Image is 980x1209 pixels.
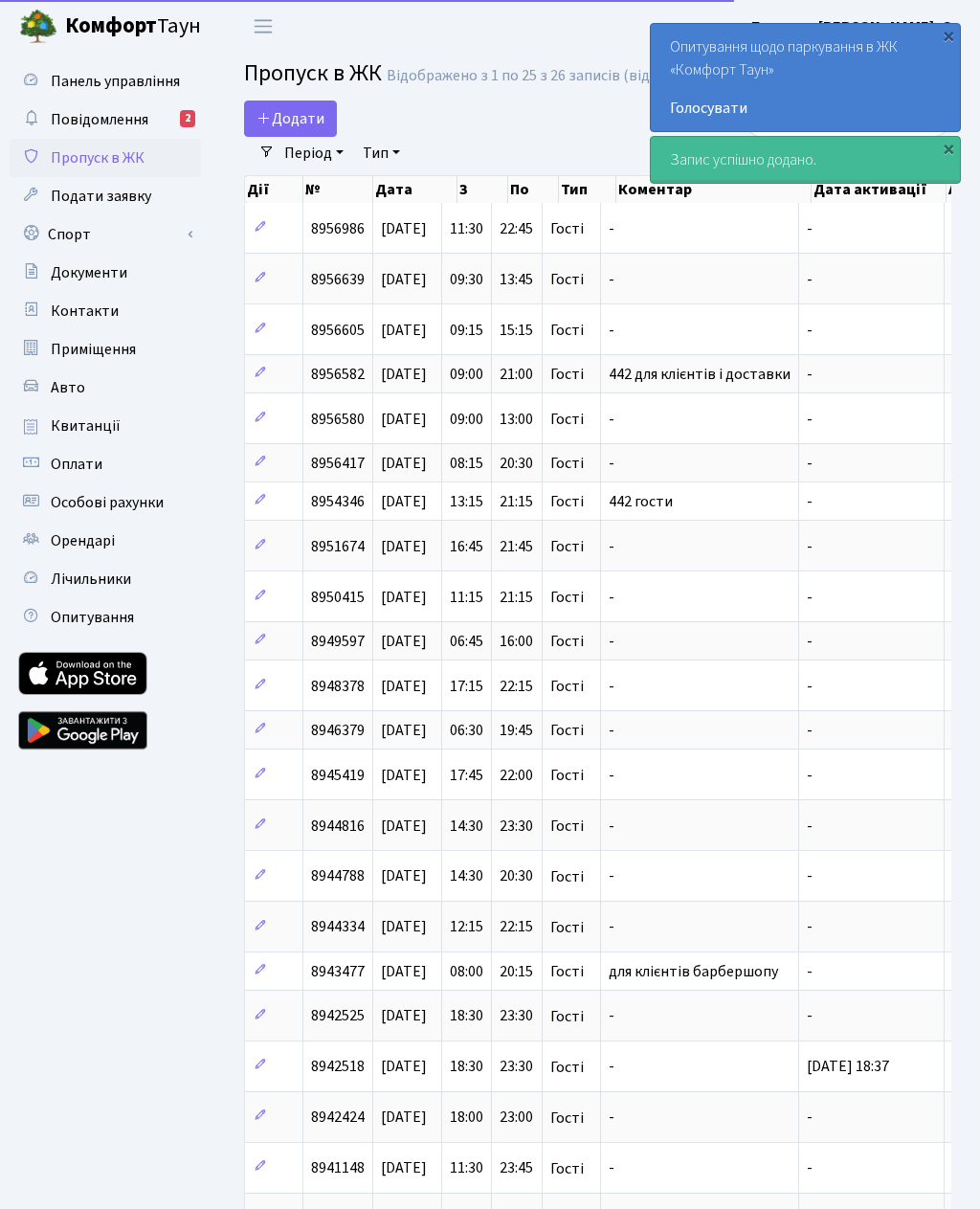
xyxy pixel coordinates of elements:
span: 09:15 [450,320,483,341]
span: - [807,720,813,741]
span: 8956986 [311,218,365,239]
span: - [807,1108,813,1129]
span: [DATE] [381,1108,427,1129]
span: 8944334 [311,917,365,938]
span: 23:45 [500,1158,533,1179]
a: Голосувати [670,97,941,120]
span: 8956639 [311,269,365,290]
span: 8945419 [311,765,365,786]
span: 11:30 [450,1158,483,1179]
span: Особові рахунки [51,492,164,513]
span: 13:00 [500,409,533,430]
span: - [807,409,813,430]
span: - [609,409,614,430]
span: - [609,631,614,652]
span: - [807,917,813,938]
span: - [807,961,813,982]
span: Гості [550,272,584,287]
span: - [807,866,813,887]
a: Повідомлення2 [10,101,201,139]
span: - [609,1108,614,1129]
span: 06:45 [450,631,483,652]
span: [DATE] [381,816,427,837]
span: - [609,587,614,608]
span: - [609,269,614,290]
span: - [609,676,614,697]
span: 8956580 [311,409,365,430]
a: Подати заявку [10,177,201,215]
span: - [609,1158,614,1179]
span: [DATE] [381,587,427,608]
span: Гості [550,1161,584,1176]
span: 11:15 [450,587,483,608]
th: Тип [559,176,616,203]
span: 8942525 [311,1006,365,1027]
a: Квитанції [10,407,201,445]
span: 8951674 [311,536,365,557]
th: Дії [245,176,303,203]
span: [DATE] [381,1057,427,1078]
span: 23:30 [500,816,533,837]
span: 08:15 [450,453,483,474]
span: 21:00 [500,364,533,385]
span: 20:30 [500,453,533,474]
a: Додати [244,101,337,137]
span: 8954346 [311,491,365,512]
a: Панель управління [10,62,201,101]
span: - [609,1057,614,1078]
span: Гості [550,1110,584,1126]
span: Повідомлення [51,109,148,130]
span: 21:15 [500,491,533,512]
span: 20:30 [500,866,533,887]
span: - [609,218,614,239]
span: 8943477 [311,961,365,982]
a: Тип [355,137,408,169]
span: Гості [550,1060,584,1075]
span: - [609,765,614,786]
span: Гості [550,723,584,738]
span: Лічильники [51,569,131,590]
span: [DATE] [381,409,427,430]
a: Лічильники [10,560,201,598]
div: × [939,26,958,45]
span: - [609,720,614,741]
span: Гості [550,869,584,884]
span: - [807,587,813,608]
span: - [609,917,614,938]
span: Пропуск в ЖК [244,56,382,90]
span: 08:00 [450,961,483,982]
a: Орендарі [10,522,201,560]
span: [DATE] [381,536,427,557]
span: 17:45 [450,765,483,786]
th: Дата [373,176,458,203]
span: 8941148 [311,1158,365,1179]
span: - [807,816,813,837]
span: 11:30 [450,218,483,239]
span: 8948378 [311,676,365,697]
span: 8944816 [311,816,365,837]
div: × [939,139,958,158]
span: 13:15 [450,491,483,512]
span: - [807,765,813,786]
div: Опитування щодо паркування в ЖК «Комфорт Таун» [651,24,960,131]
th: З [457,176,508,203]
span: Гості [550,818,584,834]
span: Подати заявку [51,186,151,207]
span: Гості [550,768,584,783]
span: - [807,536,813,557]
span: [DATE] [381,866,427,887]
div: Відображено з 1 по 25 з 26 записів (відфільтровано з 25 записів). [387,67,831,85]
span: Опитування [51,607,134,628]
span: 06:30 [450,720,483,741]
span: 09:00 [450,409,483,430]
span: - [609,866,614,887]
span: 09:30 [450,269,483,290]
span: 18:00 [450,1108,483,1129]
span: - [807,320,813,341]
span: Гості [550,590,584,605]
span: 18:30 [450,1006,483,1027]
span: [DATE] [381,961,427,982]
span: [DATE] [381,218,427,239]
span: [DATE] [381,320,427,341]
span: 8949597 [311,631,365,652]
